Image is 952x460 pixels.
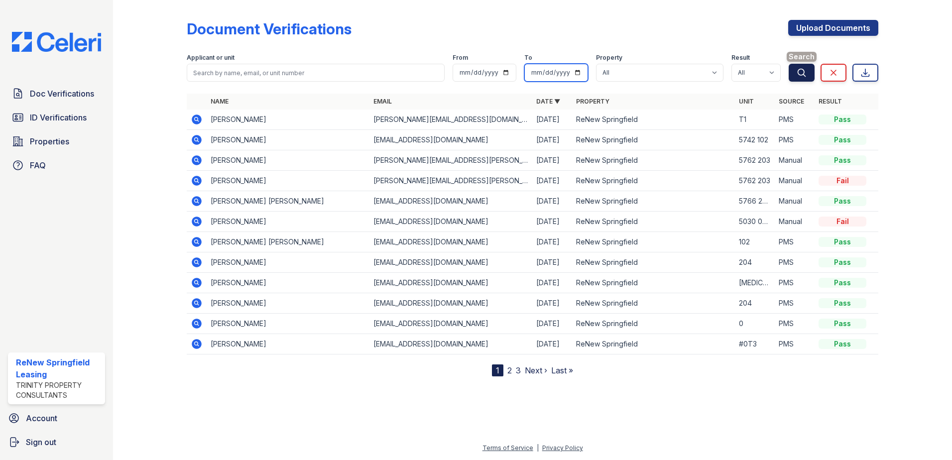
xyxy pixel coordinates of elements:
td: 5762 203 [735,150,775,171]
td: ReNew Springfield [572,252,735,273]
td: 204 [735,293,775,314]
div: Fail [819,217,866,227]
span: ID Verifications [30,112,87,123]
td: [DATE] [532,171,572,191]
td: 5762 203 [735,171,775,191]
a: ID Verifications [8,108,105,127]
a: Last » [551,365,573,375]
td: PMS [775,334,815,354]
td: ReNew Springfield [572,191,735,212]
td: [DATE] [532,334,572,354]
td: [DATE] [532,110,572,130]
a: Privacy Policy [542,444,583,452]
a: Doc Verifications [8,84,105,104]
td: PMS [775,232,815,252]
div: Trinity Property Consultants [16,380,101,400]
td: [EMAIL_ADDRESS][DOMAIN_NAME] [369,212,532,232]
td: Manual [775,171,815,191]
td: Manual [775,212,815,232]
td: PMS [775,293,815,314]
td: [EMAIL_ADDRESS][DOMAIN_NAME] [369,191,532,212]
td: ReNew Springfield [572,334,735,354]
div: Pass [819,196,866,206]
td: [PERSON_NAME] [207,171,369,191]
button: Search [789,64,815,82]
div: Document Verifications [187,20,352,38]
td: [DATE] [532,314,572,334]
td: Manual [775,191,815,212]
td: [PERSON_NAME] [PERSON_NAME] [207,191,369,212]
button: Sign out [4,432,109,452]
a: Unit [739,98,754,105]
div: Fail [819,176,866,186]
td: [PERSON_NAME][EMAIL_ADDRESS][PERSON_NAME][DOMAIN_NAME] [369,150,532,171]
td: [EMAIL_ADDRESS][DOMAIN_NAME] [369,252,532,273]
td: [PERSON_NAME] [207,150,369,171]
input: Search by name, email, or unit number [187,64,445,82]
a: Email [373,98,392,105]
td: ReNew Springfield [572,150,735,171]
td: ReNew Springfield [572,110,735,130]
span: Doc Verifications [30,88,94,100]
div: | [537,444,539,452]
td: [PERSON_NAME] [207,252,369,273]
td: ReNew Springfield [572,293,735,314]
span: FAQ [30,159,46,171]
td: [EMAIL_ADDRESS][DOMAIN_NAME] [369,273,532,293]
td: PMS [775,252,815,273]
td: T1 [735,110,775,130]
td: [DATE] [532,130,572,150]
a: Account [4,408,109,428]
a: Upload Documents [788,20,878,36]
a: Terms of Service [482,444,533,452]
td: [MEDICAL_DATA] [735,273,775,293]
a: Property [576,98,609,105]
div: Pass [819,319,866,329]
td: 5030 0T3 [735,212,775,232]
a: Date ▼ [536,98,560,105]
td: [PERSON_NAME] [207,314,369,334]
label: From [453,54,468,62]
div: 1 [492,364,503,376]
td: PMS [775,273,815,293]
td: ReNew Springfield [572,314,735,334]
td: #0T3 [735,334,775,354]
span: Search [787,52,817,62]
td: PMS [775,110,815,130]
td: [DATE] [532,252,572,273]
td: ReNew Springfield [572,130,735,150]
td: [DATE] [532,273,572,293]
div: Pass [819,155,866,165]
td: 102 [735,232,775,252]
div: Pass [819,135,866,145]
td: [DATE] [532,191,572,212]
div: Pass [819,298,866,308]
td: [PERSON_NAME] [207,293,369,314]
label: Result [731,54,750,62]
td: PMS [775,314,815,334]
a: FAQ [8,155,105,175]
td: [PERSON_NAME] [207,273,369,293]
td: [EMAIL_ADDRESS][DOMAIN_NAME] [369,232,532,252]
div: Pass [819,237,866,247]
a: Properties [8,131,105,151]
td: 5742 102 [735,130,775,150]
span: Properties [30,135,69,147]
a: 3 [516,365,521,375]
td: [PERSON_NAME] [207,212,369,232]
img: CE_Logo_Blue-a8612792a0a2168367f1c8372b55b34899dd931a85d93a1a3d3e32e68fde9ad4.png [4,32,109,52]
td: ReNew Springfield [572,171,735,191]
td: ReNew Springfield [572,212,735,232]
div: Pass [819,115,866,124]
label: Applicant or unit [187,54,235,62]
span: Sign out [26,436,56,448]
td: [EMAIL_ADDRESS][DOMAIN_NAME] [369,314,532,334]
td: [PERSON_NAME] [207,110,369,130]
td: 204 [735,252,775,273]
td: [DATE] [532,212,572,232]
label: To [524,54,532,62]
td: Manual [775,150,815,171]
a: 2 [507,365,512,375]
td: [PERSON_NAME] [207,130,369,150]
td: [PERSON_NAME] [PERSON_NAME] [207,232,369,252]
